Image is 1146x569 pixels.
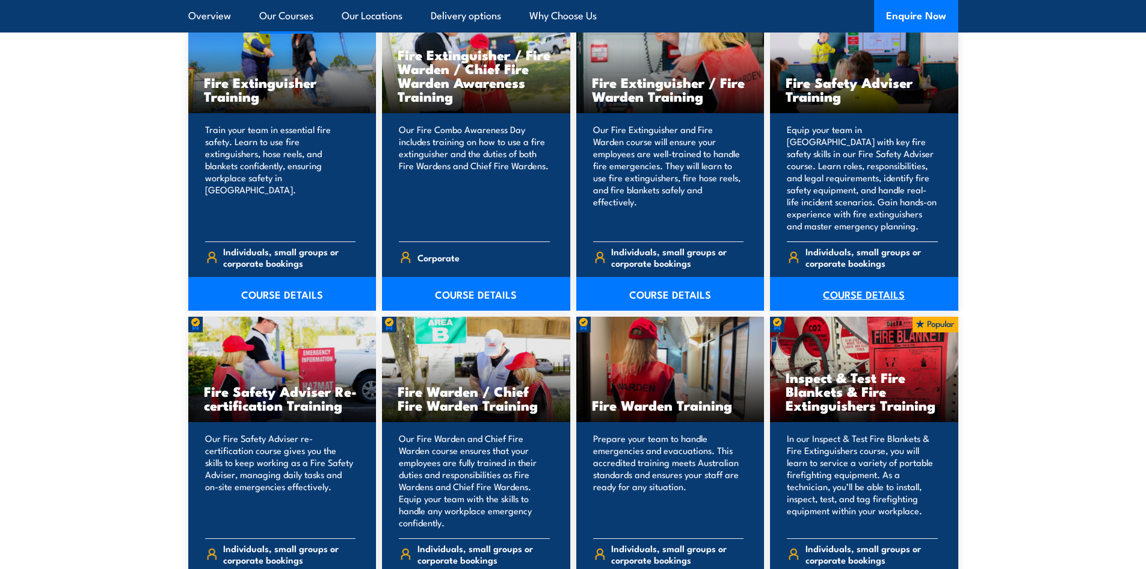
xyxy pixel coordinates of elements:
span: Individuals, small groups or corporate bookings [806,543,938,565]
p: Our Fire Safety Adviser re-certification course gives you the skills to keep working as a Fire Sa... [205,432,356,529]
h3: Fire Warden / Chief Fire Warden Training [398,384,555,412]
span: Individuals, small groups or corporate bookings [223,543,356,565]
h3: Fire Extinguisher Training [204,75,361,103]
p: Equip your team in [GEOGRAPHIC_DATA] with key fire safety skills in our Fire Safety Adviser cours... [787,123,938,232]
span: Individuals, small groups or corporate bookings [417,543,550,565]
span: Individuals, small groups or corporate bookings [611,543,744,565]
p: Our Fire Warden and Chief Fire Warden course ensures that your employees are fully trained in the... [399,432,550,529]
p: Our Fire Combo Awareness Day includes training on how to use a fire extinguisher and the duties o... [399,123,550,232]
h3: Fire Safety Adviser Re-certification Training [204,384,361,412]
h3: Fire Extinguisher / Fire Warden / Chief Fire Warden Awareness Training [398,48,555,103]
a: COURSE DETAILS [188,277,377,311]
p: In our Inspect & Test Fire Blankets & Fire Extinguishers course, you will learn to service a vari... [787,432,938,529]
a: COURSE DETAILS [576,277,765,311]
h3: Fire Extinguisher / Fire Warden Training [592,75,749,103]
span: Individuals, small groups or corporate bookings [611,246,744,269]
span: Individuals, small groups or corporate bookings [806,246,938,269]
a: COURSE DETAILS [382,277,570,311]
span: Individuals, small groups or corporate bookings [223,246,356,269]
p: Our Fire Extinguisher and Fire Warden course will ensure your employees are well-trained to handl... [593,123,744,232]
h3: Fire Warden Training [592,398,749,412]
a: COURSE DETAILS [770,277,958,311]
p: Train your team in essential fire safety. Learn to use fire extinguishers, hose reels, and blanke... [205,123,356,232]
span: Corporate [417,248,460,267]
h3: Inspect & Test Fire Blankets & Fire Extinguishers Training [786,370,943,412]
h3: Fire Safety Adviser Training [786,75,943,103]
p: Prepare your team to handle emergencies and evacuations. This accredited training meets Australia... [593,432,744,529]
